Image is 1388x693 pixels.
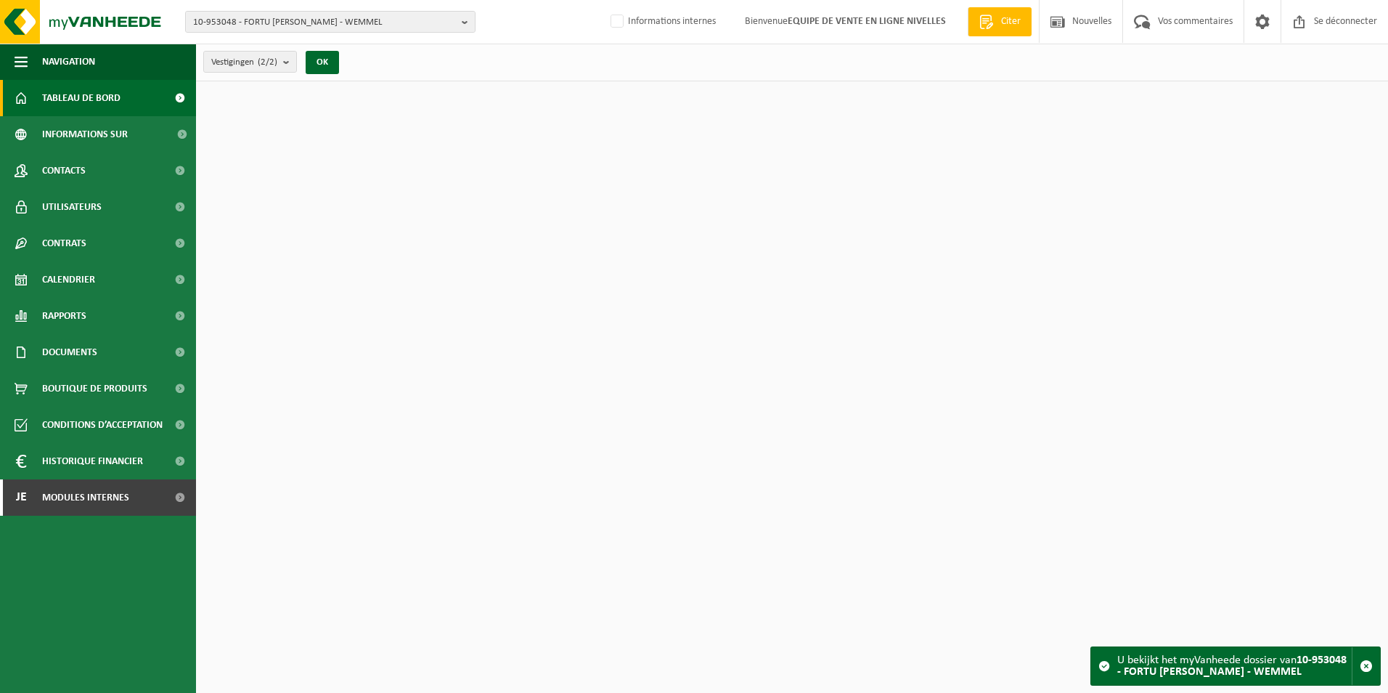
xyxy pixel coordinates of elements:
span: Utilisateurs [42,189,102,225]
div: U bekijkt het myVanheede dossier van [1117,647,1352,685]
count: (2/2) [258,57,277,67]
button: 10-953048 - FORTU [PERSON_NAME] - WEMMEL [185,11,475,33]
span: Rapports [42,298,86,334]
span: Je [15,479,28,516]
span: 10-953048 - FORTU [PERSON_NAME] - WEMMEL [193,12,456,33]
button: OK [306,51,339,74]
span: Contacts [42,153,86,189]
span: Informations sur l’entreprise [42,116,168,153]
span: Boutique de produits [42,370,147,407]
span: Contrats [42,225,86,262]
strong: EQUIPE DE VENTE EN LIGNE NIVELLES [788,16,946,27]
span: Vestigingen [211,52,277,73]
span: Modules internes [42,479,129,516]
span: Documents [42,334,97,370]
a: Citer [968,7,1032,36]
label: Informations internes [608,11,716,33]
span: Calendrier [42,262,95,298]
strong: 10-953048 - FORTU [PERSON_NAME] - WEMMEL [1117,654,1347,678]
font: Bienvenue [745,16,946,27]
span: Navigation [42,44,95,80]
span: Conditions d’acceptation [42,407,163,443]
span: Tableau de bord [42,80,121,116]
button: Vestigingen(2/2) [203,51,297,73]
span: Citer [997,15,1024,29]
span: Historique financier [42,443,143,479]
